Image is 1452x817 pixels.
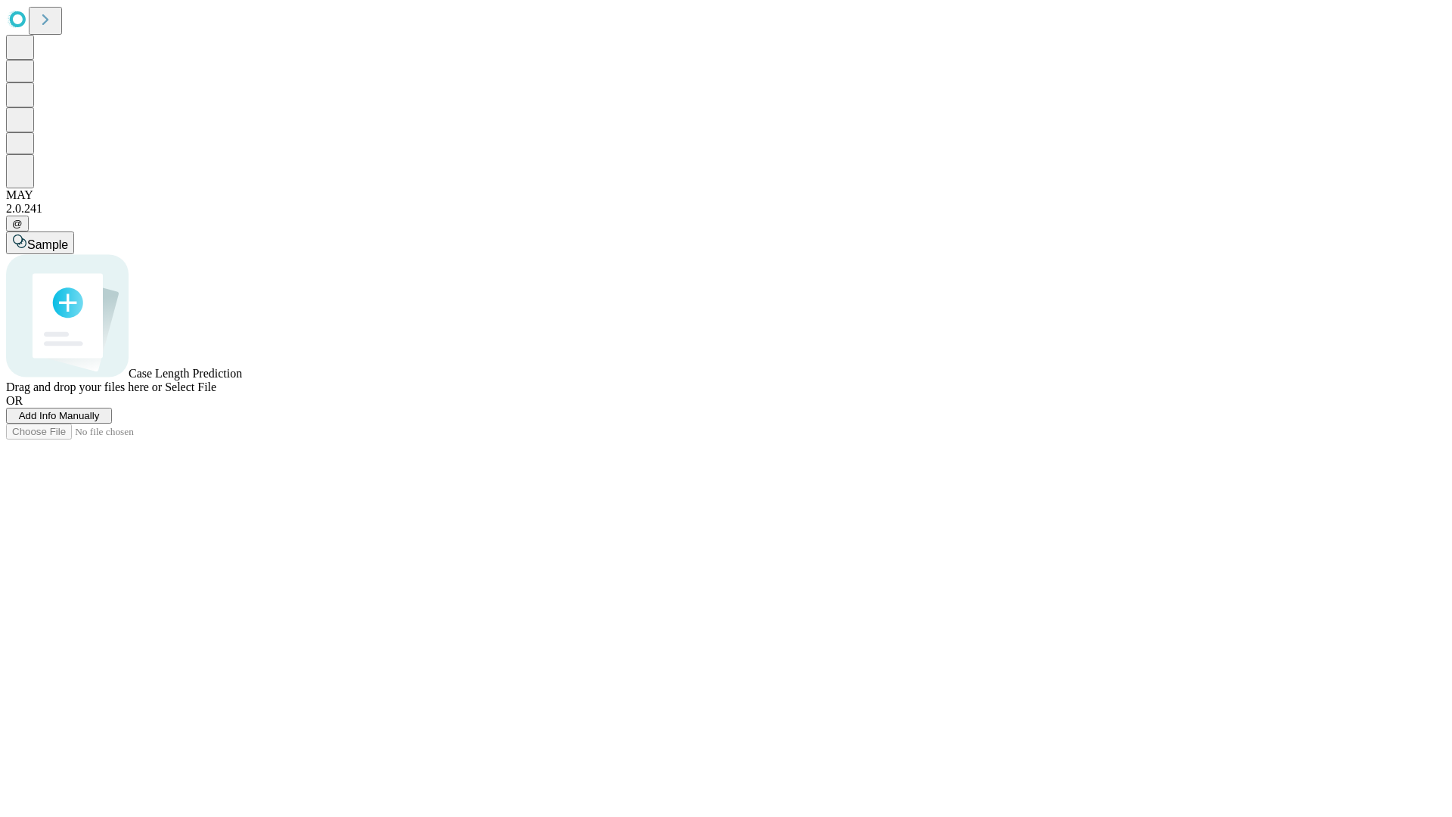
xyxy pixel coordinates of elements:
span: @ [12,218,23,229]
button: Add Info Manually [6,408,112,424]
span: Case Length Prediction [129,367,242,380]
div: MAY [6,188,1446,202]
span: OR [6,394,23,407]
button: @ [6,216,29,231]
span: Drag and drop your files here or [6,381,162,393]
span: Add Info Manually [19,410,100,421]
span: Sample [27,238,68,251]
div: 2.0.241 [6,202,1446,216]
button: Sample [6,231,74,254]
span: Select File [165,381,216,393]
